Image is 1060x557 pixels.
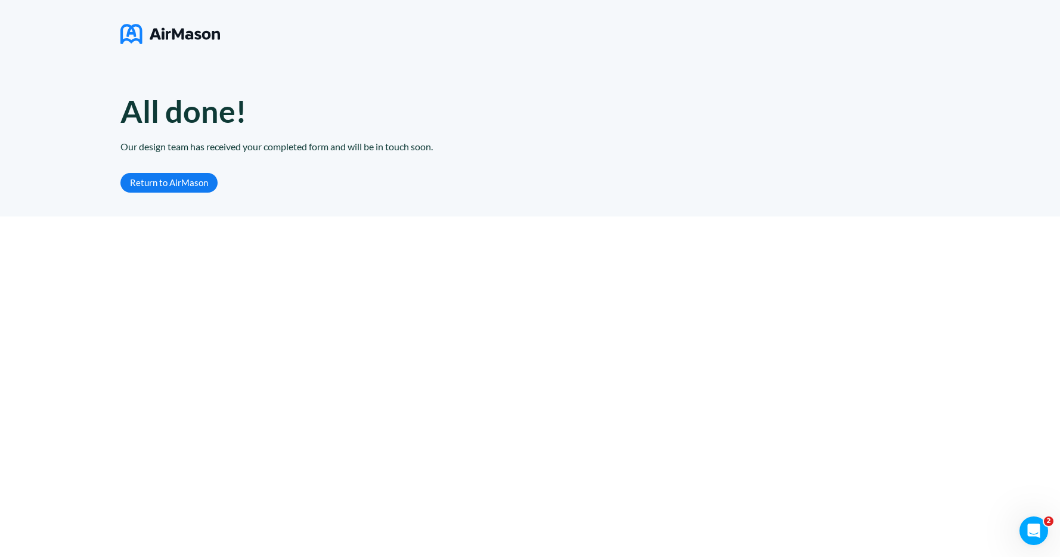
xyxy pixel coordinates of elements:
[120,92,470,129] h1: All done!
[120,19,220,49] img: logo
[1019,516,1048,545] iframe: Intercom live chat
[1044,516,1053,526] span: 2
[120,173,218,193] a: Return to AirMason
[120,140,609,154] div: Our design team has received your completed form and will be in touch soon.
